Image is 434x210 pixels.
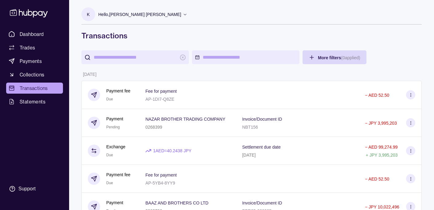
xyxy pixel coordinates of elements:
[145,173,177,177] p: Fee for payment
[20,71,44,78] span: Collections
[87,11,90,18] p: K
[106,199,123,206] p: Payment
[83,72,96,77] p: [DATE]
[106,153,113,157] span: Due
[365,93,389,98] p: − AED 52.50
[365,204,399,209] p: − JPY 10,022,496
[81,31,422,41] h1: Transactions
[106,181,113,185] span: Due
[6,182,63,195] a: Support
[6,56,63,67] a: Payments
[106,115,123,122] p: Payment
[18,185,36,192] div: Support
[145,181,175,185] p: AP-5YB4-8YY9
[145,200,208,205] p: BAAZ AND BROTHERS CO LTD
[6,69,63,80] a: Collections
[20,84,48,92] span: Transactions
[94,50,177,64] input: search
[6,42,63,53] a: Trades
[106,125,120,129] span: Pending
[242,145,280,150] p: Settlement due date
[106,143,125,150] p: Exchange
[20,44,35,51] span: Trades
[145,97,174,102] p: AP-1DI7-Q8ZE
[106,97,113,101] span: Due
[153,147,191,154] p: 1 AED = 40.2438 JPY
[341,55,360,60] p: ( 0 applied)
[20,30,44,38] span: Dashboard
[98,11,181,18] p: Hello, [PERSON_NAME] [PERSON_NAME]
[145,89,177,94] p: Fee for payment
[145,125,162,130] p: 0268399
[6,83,63,94] a: Transactions
[6,29,63,40] a: Dashboard
[365,145,397,150] p: − AED 99,274.99
[365,177,389,181] p: − AED 52.50
[303,50,366,64] button: More filters(0applied)
[6,96,63,107] a: Statements
[366,153,398,157] p: + JPY 3,995,203
[145,117,225,122] p: NAZAR BROTHER TRADING COMPANY
[20,57,42,65] span: Payments
[318,55,360,60] span: More filters
[242,117,282,122] p: Invoice/Document ID
[106,87,131,94] p: Payment fee
[242,200,282,205] p: Invoice/Document ID
[20,98,45,105] span: Statements
[242,153,256,157] p: [DATE]
[106,171,131,178] p: Payment fee
[365,121,397,126] p: − JPY 3,995,203
[242,125,258,130] p: NBT156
